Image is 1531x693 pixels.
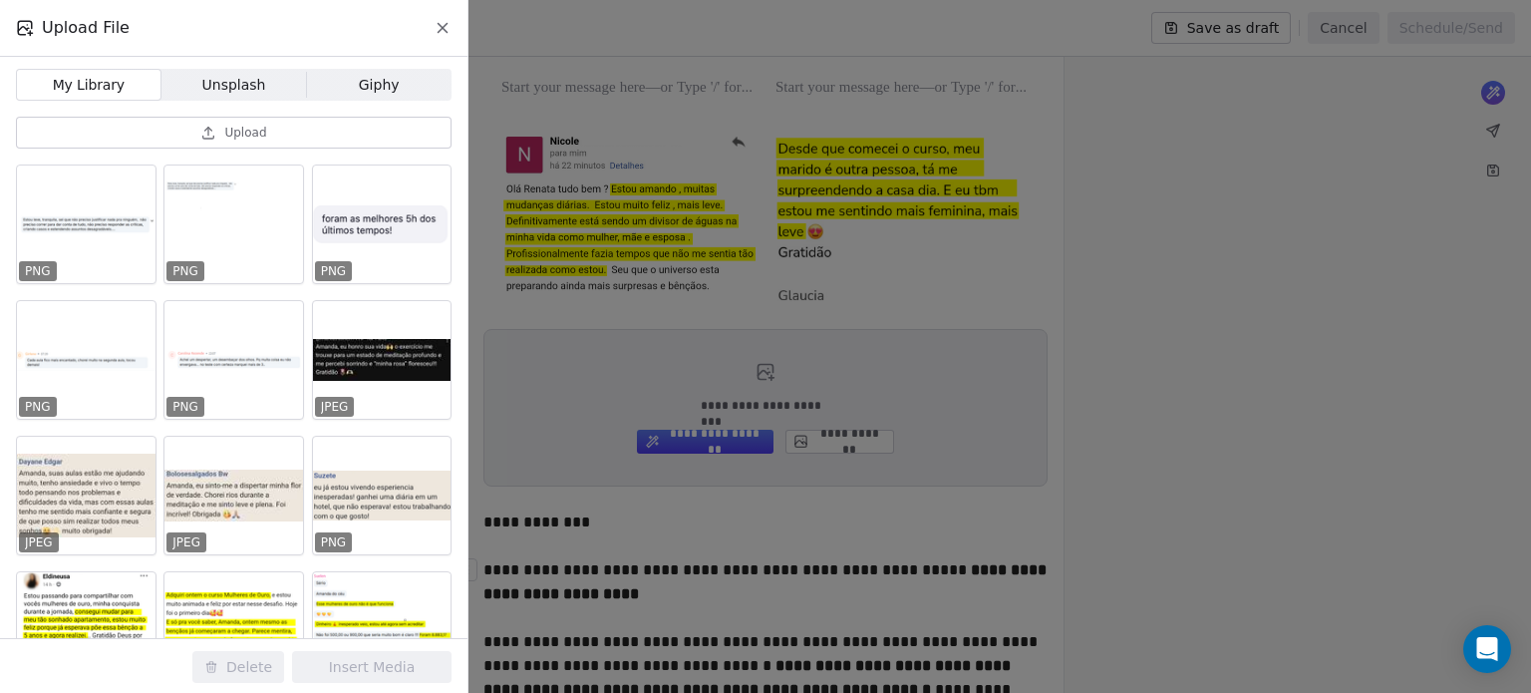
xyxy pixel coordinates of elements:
p: PNG [25,263,51,279]
p: JPEG [321,399,349,415]
p: PNG [25,399,51,415]
button: Insert Media [292,651,452,683]
p: PNG [172,263,198,279]
p: PNG [321,534,347,550]
p: JPEG [172,534,200,550]
span: Upload [224,125,266,141]
button: Upload [16,117,452,149]
span: Unsplash [202,75,266,96]
span: Upload File [42,16,130,40]
p: JPEG [25,534,53,550]
p: PNG [172,399,198,415]
button: Delete [192,651,284,683]
span: Giphy [359,75,400,96]
p: PNG [321,263,347,279]
div: Open Intercom Messenger [1463,625,1511,673]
